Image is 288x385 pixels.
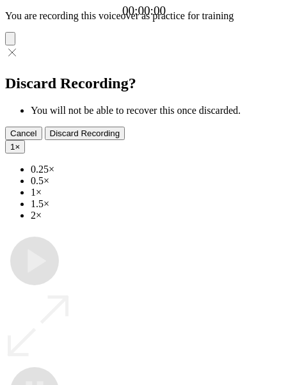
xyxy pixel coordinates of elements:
li: You will not be able to recover this once discarded. [31,105,283,116]
button: 1× [5,140,25,153]
a: 00:00:00 [122,4,166,18]
p: You are recording this voiceover as practice for training [5,10,283,22]
h2: Discard Recording? [5,75,283,92]
li: 1× [31,187,283,198]
button: Discard Recording [45,127,125,140]
span: 1 [10,142,15,152]
li: 0.25× [31,164,283,175]
li: 0.5× [31,175,283,187]
li: 1.5× [31,198,283,210]
button: Cancel [5,127,42,140]
li: 2× [31,210,283,221]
